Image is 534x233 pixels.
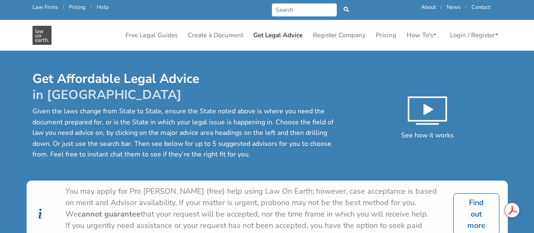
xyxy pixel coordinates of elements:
a: News [447,3,461,11]
span: / [90,3,92,11]
h1: Get Affordable Legal Advice [33,71,342,103]
span: / [62,3,64,11]
a: How To's [403,27,440,44]
span: See how it works [401,131,454,140]
a: Create a Document [184,27,247,44]
p: Given the laws change from State to State, ensure the State noted above is where you need the doc... [33,106,342,160]
button: See how it works [391,81,464,151]
a: Help [97,3,108,11]
span: in [GEOGRAPHIC_DATA] [33,86,182,104]
img: Get Legal Advice in [33,26,52,45]
a: Register Company [309,27,369,44]
a: Contact [472,3,490,11]
a: Login / Register [447,27,502,44]
a: Pricing [69,3,86,11]
a: Free Legal Guides [122,27,181,44]
b: cannot guarantee [78,209,141,219]
div: You may apply for Pro [PERSON_NAME] (free) help using Law On Earth; however, case acceptance is b... [65,186,443,220]
a: Pricing [372,27,400,44]
input: Search [272,3,337,16]
span: / [440,3,442,11]
a: Law Firms [33,3,58,11]
a: Get Legal Advice [250,27,306,44]
a: About [421,3,436,11]
span: / [465,3,467,11]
